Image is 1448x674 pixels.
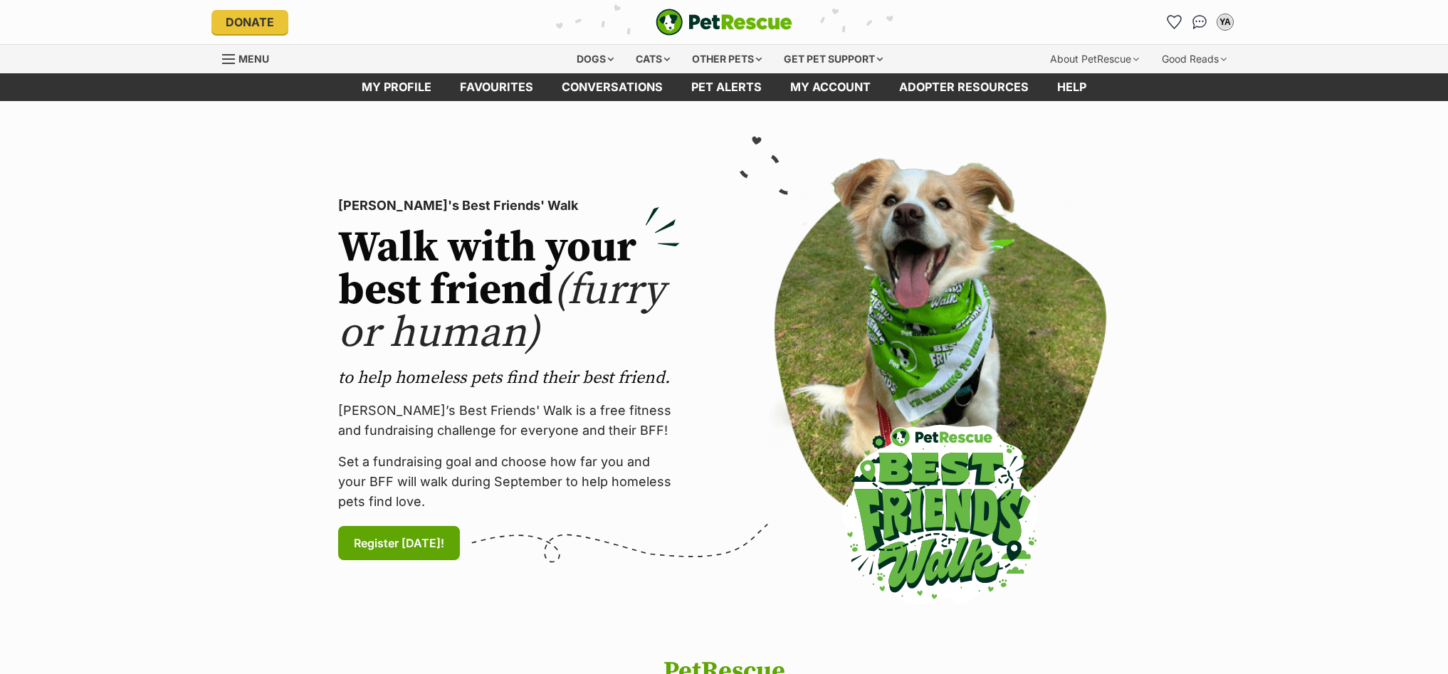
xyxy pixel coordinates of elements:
[567,45,624,73] div: Dogs
[1163,11,1237,33] ul: Account quick links
[338,196,680,216] p: [PERSON_NAME]'s Best Friends' Walk
[1214,11,1237,33] button: My account
[656,9,792,36] a: PetRescue
[338,264,665,360] span: (furry or human)
[547,73,677,101] a: conversations
[338,367,680,389] p: to help homeless pets find their best friend.
[1040,45,1149,73] div: About PetRescue
[1043,73,1101,101] a: Help
[1152,45,1237,73] div: Good Reads
[446,73,547,101] a: Favourites
[354,535,444,552] span: Register [DATE]!
[774,45,893,73] div: Get pet support
[1218,15,1232,29] div: YA
[677,73,776,101] a: Pet alerts
[347,73,446,101] a: My profile
[211,10,288,34] a: Donate
[222,45,279,70] a: Menu
[776,73,885,101] a: My account
[1192,15,1207,29] img: chat-41dd97257d64d25036548639549fe6c8038ab92f7586957e7f3b1b290dea8141.svg
[338,227,680,355] h2: Walk with your best friend
[1188,11,1211,33] a: Conversations
[238,53,269,65] span: Menu
[338,452,680,512] p: Set a fundraising goal and choose how far you and your BFF will walk during September to help hom...
[1163,11,1185,33] a: Favourites
[338,401,680,441] p: [PERSON_NAME]’s Best Friends' Walk is a free fitness and fundraising challenge for everyone and t...
[338,526,460,560] a: Register [DATE]!
[885,73,1043,101] a: Adopter resources
[682,45,772,73] div: Other pets
[656,9,792,36] img: logo-e224e6f780fb5917bec1dbf3a21bbac754714ae5b6737aabdf751b685950b380.svg
[626,45,680,73] div: Cats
